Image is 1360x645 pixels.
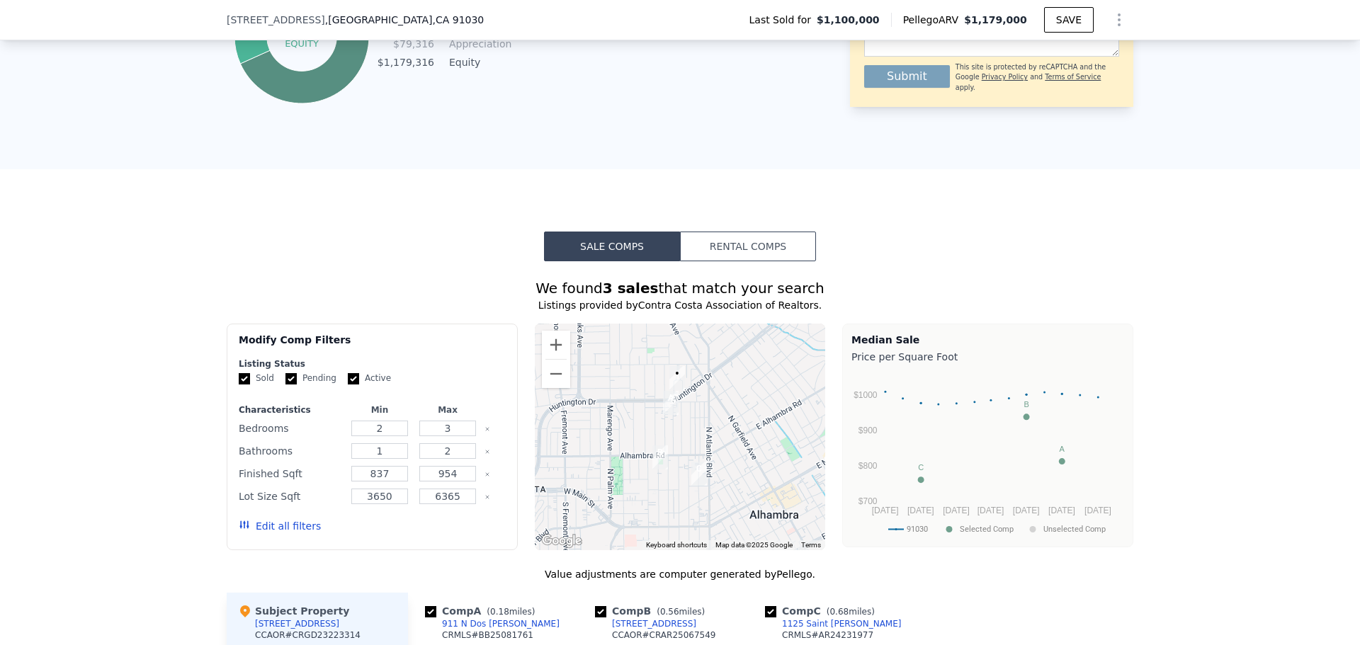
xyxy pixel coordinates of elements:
[680,232,816,261] button: Rental Comps
[817,13,880,27] span: $1,100,000
[864,65,950,88] button: Submit
[660,607,679,617] span: 0.56
[1084,506,1111,515] text: [DATE]
[851,333,1124,347] div: Median Sale
[858,496,878,506] text: $700
[603,280,659,297] strong: 3 sales
[227,567,1133,581] div: Value adjustments are computer generated by Pellego .
[612,629,715,641] div: CCAOR # CRAR25067549
[425,618,560,629] a: 911 N Dos [PERSON_NAME]
[227,278,1133,298] div: We found that match your search
[484,449,490,455] button: Clear
[416,404,479,416] div: Max
[960,525,1014,534] text: Selected Comp
[238,604,349,618] div: Subject Property
[1043,525,1106,534] text: Unselected Comp
[851,367,1124,544] svg: A chart.
[612,618,696,629] div: [STREET_ADDRESS]
[490,607,509,617] span: 0.18
[239,404,343,416] div: Characteristics
[782,629,873,641] div: CRMLS # AR24231977
[285,372,336,384] label: Pending
[285,38,319,48] tspan: equity
[239,519,321,533] button: Edit all filters
[854,390,878,400] text: $1000
[872,506,899,515] text: [DATE]
[481,607,540,617] span: ( miles)
[255,618,339,629] div: [STREET_ADDRESS]
[1045,73,1101,81] a: Terms of Service
[239,464,343,484] div: Finished Sqft
[851,347,1124,367] div: Price per Square Foot
[715,541,793,549] span: Map data ©2025 Google
[446,55,510,70] td: Equity
[227,13,325,27] span: [STREET_ADDRESS]
[377,55,435,70] td: $1,179,316
[907,506,934,515] text: [DATE]
[749,13,817,27] span: Last Sold for
[348,373,359,384] input: Active
[348,372,391,384] label: Active
[918,463,924,472] text: C
[686,456,713,491] div: 1125 Saint Charles
[801,541,821,549] a: Terms (opens in new tab)
[239,358,506,370] div: Listing Status
[542,331,570,359] button: Zoom in
[858,426,878,435] text: $900
[425,604,540,618] div: Comp A
[595,604,710,618] div: Comp B
[377,36,435,52] td: $79,316
[1024,400,1028,409] text: B
[903,13,965,27] span: Pellego ARV
[239,441,343,461] div: Bathrooms
[982,73,1028,81] a: Privacy Policy
[285,373,297,384] input: Pending
[255,629,361,641] div: CCAOR # CRGD23223314
[1013,506,1040,515] text: [DATE]
[239,418,343,438] div: Bedrooms
[484,494,490,500] button: Clear
[1105,6,1133,34] button: Show Options
[782,618,901,629] div: 1125 Saint [PERSON_NAME]
[544,232,680,261] button: Sale Comps
[442,629,533,641] div: CRMLS # BB25081761
[484,426,490,432] button: Clear
[821,607,880,617] span: ( miles)
[646,540,707,550] button: Keyboard shortcuts
[1044,7,1094,33] button: SAVE
[956,62,1119,93] div: This site is protected by reCAPTCHA and the Google and apply.
[1048,506,1075,515] text: [DATE]
[325,13,484,27] span: , [GEOGRAPHIC_DATA]
[239,486,343,506] div: Lot Size Sqft
[348,404,411,416] div: Min
[239,373,250,384] input: Sold
[765,604,880,618] div: Comp C
[657,385,684,421] div: 911 N Dos Robles Pl
[651,607,710,617] span: ( miles)
[227,298,1133,312] div: Listings provided by Contra Costa Association of Realtors .
[442,618,560,629] div: 911 N Dos [PERSON_NAME]
[647,440,674,475] div: 432 N Bushnell Ave
[977,506,1004,515] text: [DATE]
[765,618,901,629] a: 1125 Saint [PERSON_NAME]
[858,461,878,471] text: $800
[239,372,274,384] label: Sold
[1060,445,1065,453] text: A
[432,14,484,25] span: , CA 91030
[446,36,510,52] td: Appreciation
[964,14,1027,25] span: $1,179,000
[943,506,970,515] text: [DATE]
[538,532,585,550] img: Google
[484,472,490,477] button: Clear
[239,333,506,358] div: Modify Comp Filters
[664,360,691,396] div: 1806 Camden Ave
[907,525,928,534] text: 91030
[542,360,570,388] button: Zoom out
[538,532,585,550] a: Open this area in Google Maps (opens a new window)
[595,618,696,629] a: [STREET_ADDRESS]
[829,607,849,617] span: 0.68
